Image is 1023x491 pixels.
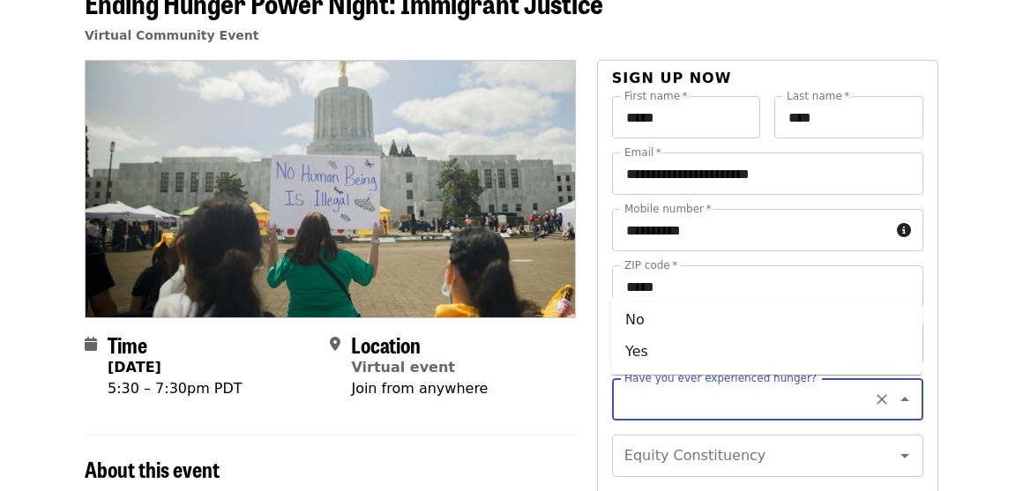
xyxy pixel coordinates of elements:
button: Open [892,443,917,468]
input: ZIP code [612,265,923,308]
a: Virtual Community Event [85,28,258,42]
img: Ending Hunger Power Night: Immigrant Justice organized by Oregon Food Bank [86,61,575,316]
input: Mobile number [612,209,890,251]
label: Have you ever experienced hunger? [624,373,817,383]
span: About this event [85,453,220,484]
li: No [611,304,922,336]
i: map-marker-alt icon [330,336,340,353]
label: Email [624,147,661,158]
input: Email [612,153,923,195]
li: Yes [611,336,922,368]
span: Location [351,329,421,360]
i: circle-info icon [897,222,911,239]
div: 5:30 – 7:30pm PDT [108,378,243,399]
span: Join from anywhere [351,380,488,397]
i: calendar icon [85,336,97,353]
span: Sign up now [612,70,732,86]
strong: [DATE] [108,359,161,376]
input: Last name [774,96,923,138]
span: Time [108,329,147,360]
button: Close [892,387,917,412]
input: First name [612,96,761,138]
label: First name [624,91,688,101]
a: Virtual event [351,359,455,376]
label: Last name [787,91,849,101]
label: ZIP code [624,260,677,271]
label: Mobile number [624,204,711,214]
button: Clear [870,387,894,412]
